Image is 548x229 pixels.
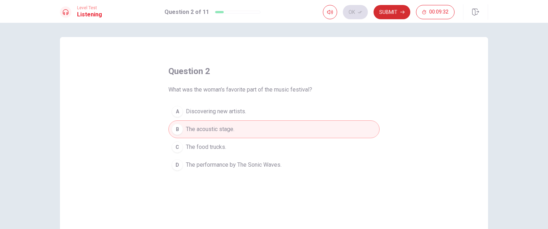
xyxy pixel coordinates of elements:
button: BThe acoustic stage. [168,120,380,138]
h1: Question 2 of 11 [164,8,209,16]
span: Discovering new artists. [186,107,246,116]
button: 00:09:32 [416,5,455,19]
h1: Listening [77,10,102,19]
span: What was the woman's favorite part of the music festival? [168,85,312,94]
button: DThe performance by The Sonic Waves. [168,156,380,174]
div: C [172,141,183,153]
span: The acoustic stage. [186,125,234,134]
span: 00:09:32 [429,9,448,15]
div: A [172,106,183,117]
span: The food trucks. [186,143,226,151]
button: ADiscovering new artists. [168,103,380,120]
div: B [172,124,183,135]
h4: question 2 [168,66,210,77]
button: CThe food trucks. [168,138,380,156]
span: The performance by The Sonic Waves. [186,161,281,169]
div: D [172,159,183,171]
span: Level Test [77,5,102,10]
button: Submit [374,5,410,19]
